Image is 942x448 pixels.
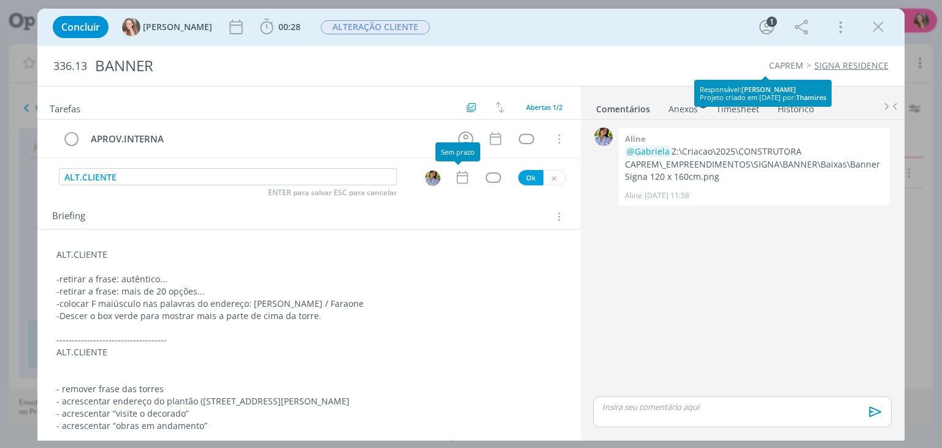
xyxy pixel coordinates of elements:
span: Briefing [52,209,85,225]
img: A [594,128,613,146]
b: Aline [625,133,646,144]
span: @Gabriela [627,145,670,157]
span: [DATE] 11:58 [645,190,689,201]
div: dialog [37,9,904,441]
p: ALT.CLIENTE [56,346,561,358]
div: BANNER [90,51,535,81]
p: - acrescentar “visite o decorado” [56,407,561,420]
p: -retirar a frase: mais de 20 opções... [56,285,561,298]
p: - acrescentar “obras em andamento” [56,420,561,432]
button: 00:28 [257,17,304,37]
span: [PERSON_NAME] [741,85,796,94]
img: A [425,171,440,186]
button: G[PERSON_NAME] [122,18,212,36]
span: 336.13 [53,60,87,73]
p: -Descer o box verde para mostrar mais a parte de cima da torre. [56,310,561,322]
img: arrow-down-up.svg [496,102,504,113]
p: -retirar a frase: autêntico... [56,273,561,285]
button: A [424,170,441,187]
button: 1 [757,17,776,37]
p: Aline [625,190,642,201]
button: ALTERAÇÃO CLIENTE [320,20,431,35]
p: - remover frase das torres [56,383,561,395]
div: 1 [767,17,777,27]
div: APROV.INTERNA [85,131,446,147]
p: -colocar F maiúsculo nas palavras do endereço: [PERSON_NAME] / Faraone [56,298,561,310]
div: Sem prazo [435,142,480,161]
span: Thamires [796,93,826,102]
span: Abertas 1/2 [526,102,562,112]
a: CAPREM [769,60,803,71]
span: ALTERAÇÃO CLIENTE [321,20,430,34]
div: Responsável: Projeto criado em [DATE] por: [700,85,826,101]
button: Ok [518,170,543,185]
span: Concluir [61,22,100,32]
span: [PERSON_NAME] [143,23,212,31]
a: SIGNA RESIDENCE [814,60,889,71]
div: Anexos [668,103,698,115]
span: Tarefas [50,100,80,115]
p: ------------------------------------ [56,334,561,346]
p: Z:\Criacao\2025\CONSTRUTORA CAPREM\_EMPREENDIMENTOS\SIGNA\BANNER\Baixas\Banner Signa 120 x 160cm.png [625,145,884,183]
p: ALT.CLIENTE [56,249,561,261]
img: G [122,18,140,36]
p: - acrescentar endereço do plantão ([STREET_ADDRESS][PERSON_NAME] [56,395,561,407]
button: Concluir [53,16,109,38]
span: ENTER para salvar ESC para cancelar [268,188,397,198]
a: Comentários [595,98,651,115]
span: 00:28 [278,21,301,33]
